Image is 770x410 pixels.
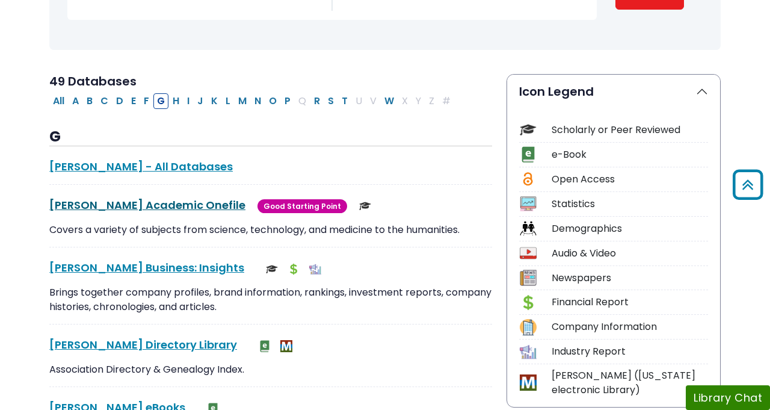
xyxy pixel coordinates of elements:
[552,320,708,334] div: Company Information
[83,93,96,109] button: Filter Results B
[552,271,708,285] div: Newspapers
[97,93,112,109] button: Filter Results C
[520,196,536,212] img: Icon Statistics
[520,171,535,187] img: Icon Open Access
[169,93,183,109] button: Filter Results H
[552,222,708,236] div: Demographics
[520,344,536,360] img: Icon Industry Report
[552,246,708,261] div: Audio & Video
[251,93,265,109] button: Filter Results N
[49,159,233,174] a: [PERSON_NAME] - All Databases
[194,93,207,109] button: Filter Results J
[552,368,708,397] div: [PERSON_NAME] ([US_STATE] electronic Library)
[552,123,708,137] div: Scholarly or Peer Reviewed
[309,263,321,275] img: Industry Report
[49,197,245,213] a: [PERSON_NAME] Academic Onefile
[686,385,770,410] button: Library Chat
[520,294,536,311] img: Icon Financial Report
[265,93,280,109] button: Filter Results O
[552,295,708,309] div: Financial Report
[280,340,292,352] img: MeL (Michigan electronic Library)
[69,93,82,109] button: Filter Results A
[520,374,536,391] img: Icon MeL (Michigan electronic Library)
[49,362,492,377] p: Association Directory & Genealogy Index.
[222,93,234,109] button: Filter Results L
[49,93,68,109] button: All
[507,75,720,108] button: Icon Legend
[520,122,536,138] img: Icon Scholarly or Peer Reviewed
[235,93,250,109] button: Filter Results M
[310,93,324,109] button: Filter Results R
[49,285,492,314] p: Brings together company profiles, brand information, rankings, investment reports, company histor...
[49,337,237,352] a: [PERSON_NAME] Directory Library
[520,146,536,163] img: Icon e-Book
[338,93,351,109] button: Filter Results T
[49,260,244,275] a: [PERSON_NAME] Business: Insights
[183,93,193,109] button: Filter Results I
[552,172,708,187] div: Open Access
[208,93,221,109] button: Filter Results K
[49,73,137,90] span: 49 Databases
[552,148,708,162] div: e-Book
[49,128,492,146] h3: G
[552,344,708,359] div: Industry Report
[520,245,536,261] img: Icon Audio & Video
[552,197,708,211] div: Statistics
[49,93,455,107] div: Alpha-list to filter by first letter of database name
[112,93,127,109] button: Filter Results D
[324,93,337,109] button: Filter Results S
[128,93,140,109] button: Filter Results E
[140,93,153,109] button: Filter Results F
[266,263,278,275] img: Scholarly or Peer Reviewed
[153,93,168,109] button: Filter Results G
[259,340,271,352] img: e-Book
[359,200,371,212] img: Scholarly or Peer Reviewed
[728,175,767,194] a: Back to Top
[520,220,536,237] img: Icon Demographics
[49,223,492,237] p: Covers a variety of subjects from science, technology, and medicine to the humanities.
[257,199,347,213] span: Good Starting Point
[520,319,536,335] img: Icon Company Information
[288,263,300,275] img: Financial Report
[381,93,398,109] button: Filter Results W
[281,93,294,109] button: Filter Results P
[520,270,536,286] img: Icon Newspapers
